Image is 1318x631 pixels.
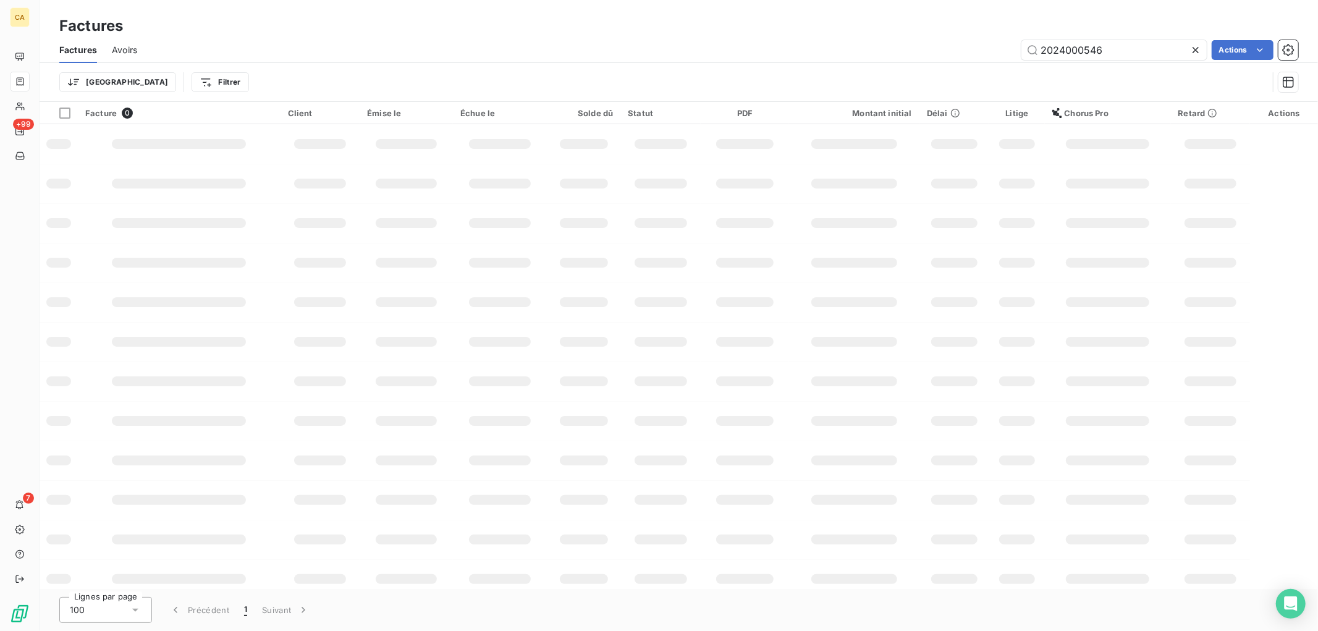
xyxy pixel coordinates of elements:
span: 100 [70,604,85,616]
div: Statut [628,108,693,118]
div: Client [288,108,353,118]
div: Retard [1178,108,1243,118]
span: Factures [59,44,97,56]
span: Facture [85,108,117,118]
button: [GEOGRAPHIC_DATA] [59,72,176,92]
button: Précédent [162,597,237,623]
div: Solde dû [555,108,614,118]
img: Logo LeanPay [10,604,30,624]
input: Rechercher [1021,40,1207,60]
span: +99 [13,119,34,130]
div: Délai [927,108,982,118]
button: 1 [237,597,255,623]
div: Actions [1257,108,1311,118]
h3: Factures [59,15,123,37]
div: Émise le [367,108,446,118]
span: Avoirs [112,44,137,56]
button: Filtrer [192,72,248,92]
div: Litige [997,108,1037,118]
div: Open Intercom Messenger [1276,589,1306,619]
div: Chorus Pro [1052,108,1164,118]
button: Suivant [255,597,317,623]
div: Montant initial [796,108,912,118]
span: 0 [122,108,133,119]
button: Actions [1212,40,1274,60]
div: PDF [708,108,782,118]
span: 1 [244,604,247,616]
span: 7 [23,493,34,504]
div: CA [10,7,30,27]
div: Échue le [460,108,539,118]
